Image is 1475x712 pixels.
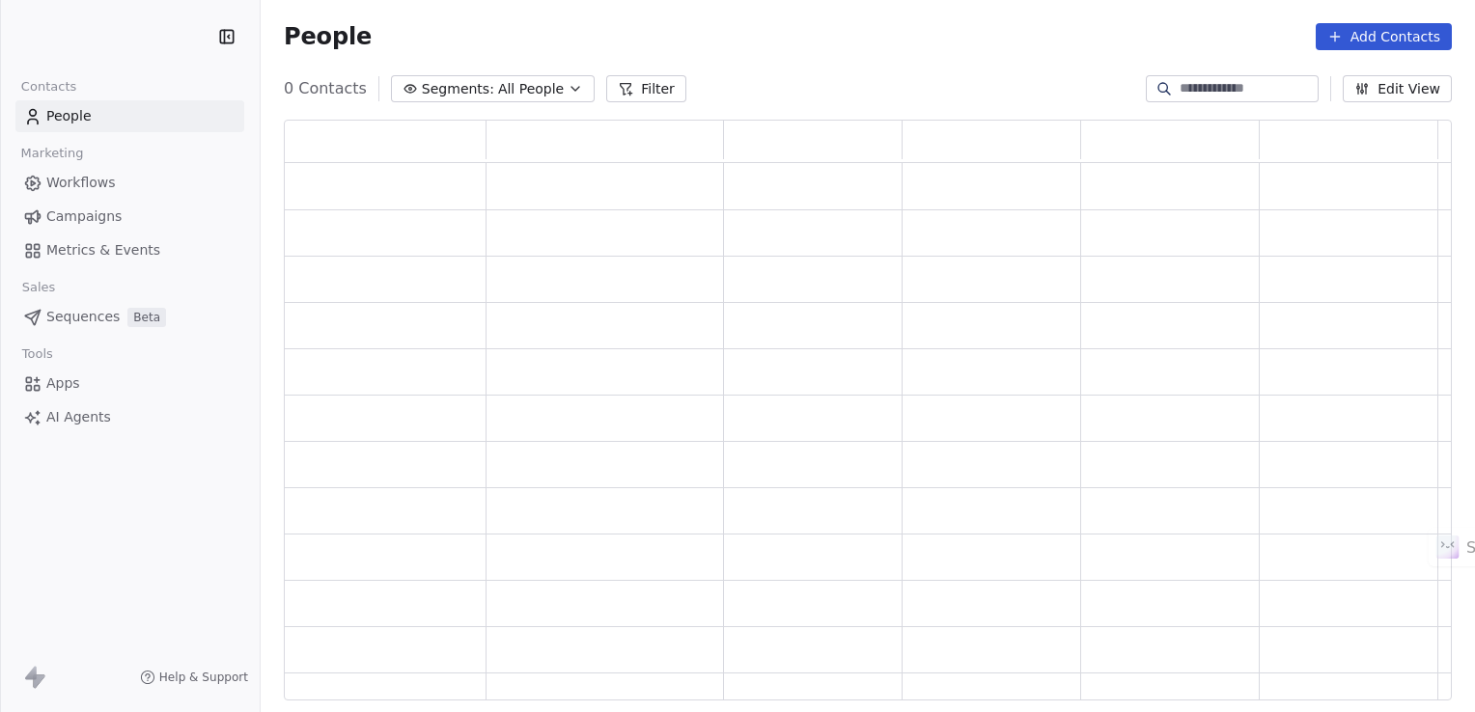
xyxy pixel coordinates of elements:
a: Campaigns [15,201,244,233]
span: Beta [127,308,166,327]
span: Campaigns [46,206,122,227]
span: People [46,106,92,126]
a: People [15,100,244,132]
a: AI Agents [15,401,244,433]
span: Segments: [422,79,494,99]
span: All People [498,79,564,99]
span: Sales [14,273,64,302]
span: People [284,22,372,51]
button: Add Contacts [1316,23,1452,50]
a: Metrics & Events [15,234,244,266]
span: Help & Support [159,670,248,685]
button: Filter [606,75,686,102]
span: Apps [46,373,80,394]
span: Workflows [46,173,116,193]
span: Tools [14,340,61,369]
span: Contacts [13,72,85,101]
span: Metrics & Events [46,240,160,260]
a: Workflows [15,167,244,199]
span: Marketing [13,139,92,168]
span: AI Agents [46,407,111,427]
a: SequencesBeta [15,301,244,333]
a: Help & Support [140,670,248,685]
a: Apps [15,368,244,399]
span: Sequences [46,307,120,327]
button: Edit View [1343,75,1452,102]
span: 0 Contacts [284,77,367,100]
